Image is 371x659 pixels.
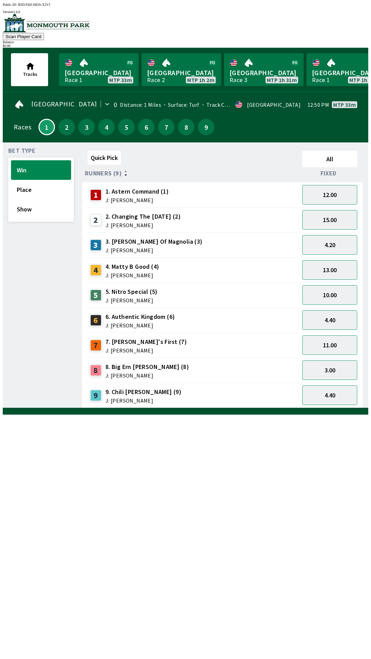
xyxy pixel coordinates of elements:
div: 6 [90,315,101,326]
a: [GEOGRAPHIC_DATA]Race 3MTP 1h 31m [224,53,304,86]
span: Fixed [321,171,337,176]
button: 1 [38,119,55,135]
div: 1 [90,189,101,200]
span: 2. Changing The [DATE] (2) [105,212,181,221]
span: 13.00 [323,266,337,274]
span: J: [PERSON_NAME] [105,373,189,378]
button: 6 [138,119,155,135]
span: J: [PERSON_NAME] [105,273,159,278]
span: [GEOGRAPHIC_DATA] [65,68,133,77]
div: 5 [90,290,101,301]
div: Public ID: [3,3,368,7]
span: J: [PERSON_NAME] [105,398,181,403]
span: 15.00 [323,216,337,224]
div: $ 0.00 [3,44,368,48]
div: Balance [3,40,368,44]
span: 4 [100,125,113,129]
div: 4 [90,265,101,276]
span: 9 [200,125,213,129]
span: Track Condition: Firm [200,101,260,108]
span: 7 [160,125,173,129]
span: Show [17,205,65,213]
div: Race 1 [312,77,330,83]
span: 9. Chili [PERSON_NAME] (9) [105,388,181,396]
span: Runners (9) [85,171,122,176]
button: 4.20 [302,235,357,255]
span: 7. [PERSON_NAME]'s First (7) [105,337,187,346]
button: 4.40 [302,310,357,330]
span: [GEOGRAPHIC_DATA] [229,68,298,77]
span: Distance: 1 Miles [120,101,161,108]
button: 10.00 [302,285,357,305]
span: 4.20 [325,241,335,249]
div: Race 2 [147,77,165,83]
span: 2 [60,125,73,129]
div: 8 [90,365,101,376]
div: 2 [90,215,101,226]
span: 12:50 PM [307,102,329,107]
button: 15.00 [302,210,357,230]
span: 4. Matty B Good (4) [105,262,159,271]
span: 4.40 [325,391,335,399]
span: 3 [80,125,93,129]
span: Win [17,166,65,174]
button: Show [11,199,71,219]
span: Tracks [23,71,37,77]
button: 12.00 [302,185,357,205]
span: MTP 33m [109,77,132,83]
span: IEID-FI4J-IM3S-X2VJ [18,3,50,7]
button: 13.00 [302,260,357,280]
button: Win [11,160,71,180]
div: Race 1 [65,77,82,83]
button: 3.00 [302,360,357,380]
button: 4 [98,119,115,135]
span: J: [PERSON_NAME] [105,247,203,253]
span: J: [PERSON_NAME] [105,222,181,228]
button: 7 [158,119,175,135]
button: Quick Pick [88,151,121,165]
span: J: [PERSON_NAME] [105,197,169,203]
span: MTP 1h 31m [267,77,297,83]
button: Tracks [11,53,48,86]
div: 3 [90,240,101,251]
span: MTP 1h 2m [187,77,214,83]
div: Race 3 [229,77,247,83]
div: Runners (9) [85,170,300,177]
div: [GEOGRAPHIC_DATA] [247,102,301,107]
span: 6 [140,125,153,129]
span: Place [17,186,65,194]
span: 1 [41,125,53,129]
span: 3.00 [325,366,335,374]
a: [GEOGRAPHIC_DATA]Race 1MTP 33m [59,53,139,86]
button: 9 [198,119,214,135]
span: 3. [PERSON_NAME] Of Magnolia (3) [105,237,203,246]
span: 6. Authentic Kingdom (6) [105,312,175,321]
span: Surface: Turf [161,101,200,108]
span: J: [PERSON_NAME] [105,348,187,353]
a: [GEOGRAPHIC_DATA]Race 2MTP 1h 2m [142,53,221,86]
span: 12.00 [323,191,337,199]
span: J: [PERSON_NAME] [105,323,175,328]
div: Races [14,124,31,130]
span: Quick Pick [91,154,118,162]
span: 5. Nitro Special (5) [105,287,158,296]
div: 0 [114,102,117,107]
span: 8. Big Ern [PERSON_NAME] (8) [105,362,189,371]
button: 8 [178,119,194,135]
div: Version 1.4.0 [3,10,368,14]
span: 11.00 [323,341,337,349]
button: 2 [58,119,75,135]
span: J: [PERSON_NAME] [105,298,158,303]
button: Scan Player Card [3,33,44,40]
button: 5 [118,119,135,135]
span: MTP 33m [333,102,356,107]
div: 7 [90,340,101,351]
span: [GEOGRAPHIC_DATA] [31,101,97,107]
span: All [305,155,354,163]
span: 8 [180,125,193,129]
span: 4.40 [325,316,335,324]
span: [GEOGRAPHIC_DATA] [147,68,216,77]
span: Bet Type [8,148,35,153]
span: 5 [120,125,133,129]
button: 11.00 [302,335,357,355]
